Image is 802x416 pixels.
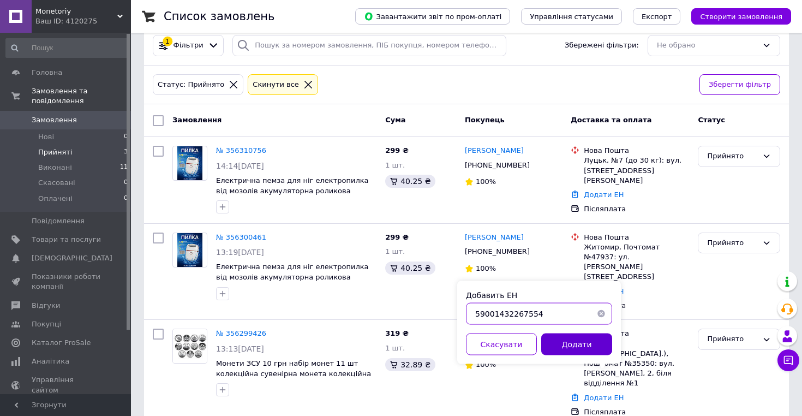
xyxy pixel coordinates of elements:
span: 1 шт. [385,161,405,169]
span: 299 ₴ [385,233,409,241]
span: Cума [385,116,405,124]
a: [PERSON_NAME] [465,146,524,156]
div: Cкинути все [250,79,301,91]
button: Завантажити звіт по пром-оплаті [355,8,510,25]
a: [PERSON_NAME] [465,233,524,243]
span: 100% [476,264,496,272]
span: Показники роботи компанії [32,272,101,292]
span: 11 [120,163,128,173]
span: 1 шт. [385,344,405,352]
input: Пошук за номером замовлення, ПІБ покупця, номером телефону, Email, номером накладної [232,35,506,56]
div: Нова Пошта [584,329,689,338]
span: 319 ₴ [385,329,409,337]
div: Житомир, Почтомат №47937: ул. [PERSON_NAME][STREET_ADDRESS] [584,242,689,282]
div: 40.25 ₴ [385,262,435,275]
div: Стебник ([GEOGRAPHIC_DATA].), Поштомат №35350: вул. [PERSON_NAME], 2, біля відділення №1 [584,339,689,389]
button: Додати [541,334,612,355]
span: Головна [32,68,62,78]
span: 100% [476,177,496,186]
div: Статус: Прийнято [155,79,226,91]
a: № 356310756 [216,146,266,154]
div: 32.89 ₴ [385,358,435,371]
span: [DEMOGRAPHIC_DATA] [32,253,112,263]
span: Прийняті [38,147,72,157]
a: Електрична пемза для ніг електропилка від мозолів акумуляторна роликова електропемза електропилка [216,176,369,205]
span: Статус [698,116,725,124]
button: Управління статусами [521,8,622,25]
span: 1 шт. [385,247,405,255]
a: Фото товару [172,146,207,181]
span: Товари та послуги [32,235,101,245]
div: Прийнято [707,237,758,249]
span: Зберегти фільтр [709,79,771,91]
div: Післяплата [584,204,689,214]
span: Відгуки [32,301,60,311]
span: Повідомлення [32,216,85,226]
span: Покупці [32,319,61,329]
a: Створити замовлення [680,12,791,20]
div: 40.25 ₴ [385,175,435,188]
div: 1 [163,37,172,46]
div: [PHONE_NUMBER] [463,245,532,259]
span: Замовлення та повідомлення [32,86,131,106]
div: [PHONE_NUMBER] [463,158,532,173]
label: Добавить ЕН [466,291,517,300]
button: Створити замовлення [691,8,791,25]
button: Скасувати [466,334,537,355]
div: Післяплата [584,301,689,311]
button: Очистить [590,303,612,325]
span: Замовлення [172,116,222,124]
img: Фото товару [177,146,203,180]
div: Нова Пошта [584,146,689,156]
span: Управління сайтом [32,375,101,395]
a: Електрична пемза для ніг електропилка від мозолів акумуляторна роликова електропемза електропилка [216,263,369,291]
div: Нова Пошта [584,233,689,242]
button: Експорт [633,8,681,25]
a: Монети ЗСУ 10 грн набір монет 11 шт колекційна сувенірна монета колекційна сувенірна монета націо... [216,359,376,398]
span: 13:19[DATE] [216,248,264,257]
a: Фото товару [172,329,207,364]
span: Замовлення [32,115,77,125]
span: 100% [476,360,496,369]
input: Пошук [5,38,129,58]
span: 0 [124,132,128,142]
span: Виконані [38,163,72,173]
div: Прийнято [707,334,758,345]
span: 0 [124,194,128,204]
button: Зберегти фільтр [699,74,780,96]
div: Луцьк, №7 (до 30 кг): вул. [STREET_ADDRESS][PERSON_NAME] [584,156,689,186]
span: 0 [124,178,128,188]
div: Ваш ID: 4120275 [35,16,131,26]
span: 3 [124,147,128,157]
a: Додати ЕН [584,394,624,402]
span: Покупець [465,116,505,124]
span: Доставка та оплата [571,116,651,124]
span: 14:14[DATE] [216,162,264,170]
span: Створити замовлення [700,13,782,21]
span: Збережені фільтри: [565,40,639,51]
a: № 356299426 [216,329,266,337]
button: Чат з покупцем [777,349,799,371]
img: Фото товару [177,233,203,267]
span: Фільтри [173,40,204,51]
span: Управління статусами [530,13,613,21]
span: Monetoriy [35,7,117,16]
a: Фото товару [172,233,207,268]
span: 299 ₴ [385,146,409,154]
a: № 356300461 [216,233,266,241]
div: Прийнято [707,151,758,162]
span: Аналітика [32,356,69,366]
span: Оплачені [38,194,73,204]
div: Не обрано [657,40,758,51]
span: 13:13[DATE] [216,344,264,353]
span: Каталог ProSale [32,338,91,348]
span: Завантажити звіт по пром-оплаті [364,11,501,21]
h1: Список замовлень [164,10,274,23]
span: Нові [38,132,54,142]
span: Експорт [642,13,672,21]
span: Скасовані [38,178,75,188]
img: Фото товару [173,329,207,363]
